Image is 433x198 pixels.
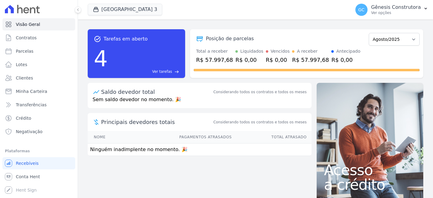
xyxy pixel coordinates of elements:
div: R$ 0,00 [266,56,290,64]
div: Antecipado [336,48,360,55]
p: Sem saldo devedor no momento. 🎉 [88,96,312,108]
span: east [174,69,179,74]
span: Lotes [16,62,27,68]
span: Negativação [16,129,43,135]
a: Contratos [2,32,75,44]
a: Clientes [2,72,75,84]
span: task_alt [94,35,101,43]
div: Posição de parcelas [206,35,254,42]
span: Recebíveis [16,160,39,166]
span: a crédito [324,177,416,192]
button: [GEOGRAPHIC_DATA] 3 [88,4,162,15]
div: 4 [94,43,108,74]
span: GC [358,8,364,12]
div: R$ 0,00 [235,56,263,64]
div: Considerando todos os contratos e todos os meses [213,89,307,95]
div: Vencidos [271,48,290,55]
span: Principais devedores totais [101,118,212,126]
a: Negativação [2,126,75,138]
button: GC Gênesis Construtora Ver opções [350,1,433,18]
span: Considerando todos os contratos e todos os meses [213,119,307,125]
a: Lotes [2,58,75,71]
p: Gênesis Construtora [371,4,421,10]
div: R$ 0,00 [331,56,360,64]
th: Pagamentos Atrasados [128,131,232,143]
th: Nome [88,131,128,143]
a: Parcelas [2,45,75,57]
span: Clientes [16,75,33,81]
span: Crédito [16,115,31,121]
span: Visão Geral [16,21,40,27]
div: R$ 57.997,68 [292,56,329,64]
a: Recebíveis [2,157,75,169]
span: Minha Carteira [16,88,47,94]
div: A receber [297,48,318,55]
a: Minha Carteira [2,85,75,97]
span: Tarefas em aberto [104,35,148,43]
th: Total Atrasado [232,131,312,143]
div: Plataformas [5,147,73,155]
span: Parcelas [16,48,33,54]
a: Ver tarefas east [110,69,179,74]
div: Total a receber [196,48,233,55]
div: Saldo devedor total [101,88,212,96]
span: Acesso [324,163,416,177]
a: Transferências [2,99,75,111]
a: Conta Hent [2,171,75,183]
span: Transferências [16,102,47,108]
td: Ninguém inadimplente no momento. 🎉 [88,143,312,156]
div: R$ 57.997,68 [196,56,233,64]
a: Crédito [2,112,75,124]
p: Ver opções [371,10,421,15]
span: Conta Hent [16,174,40,180]
a: Visão Geral [2,18,75,30]
span: Contratos [16,35,37,41]
span: Ver tarefas [152,69,172,74]
div: Liquidados [240,48,263,55]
